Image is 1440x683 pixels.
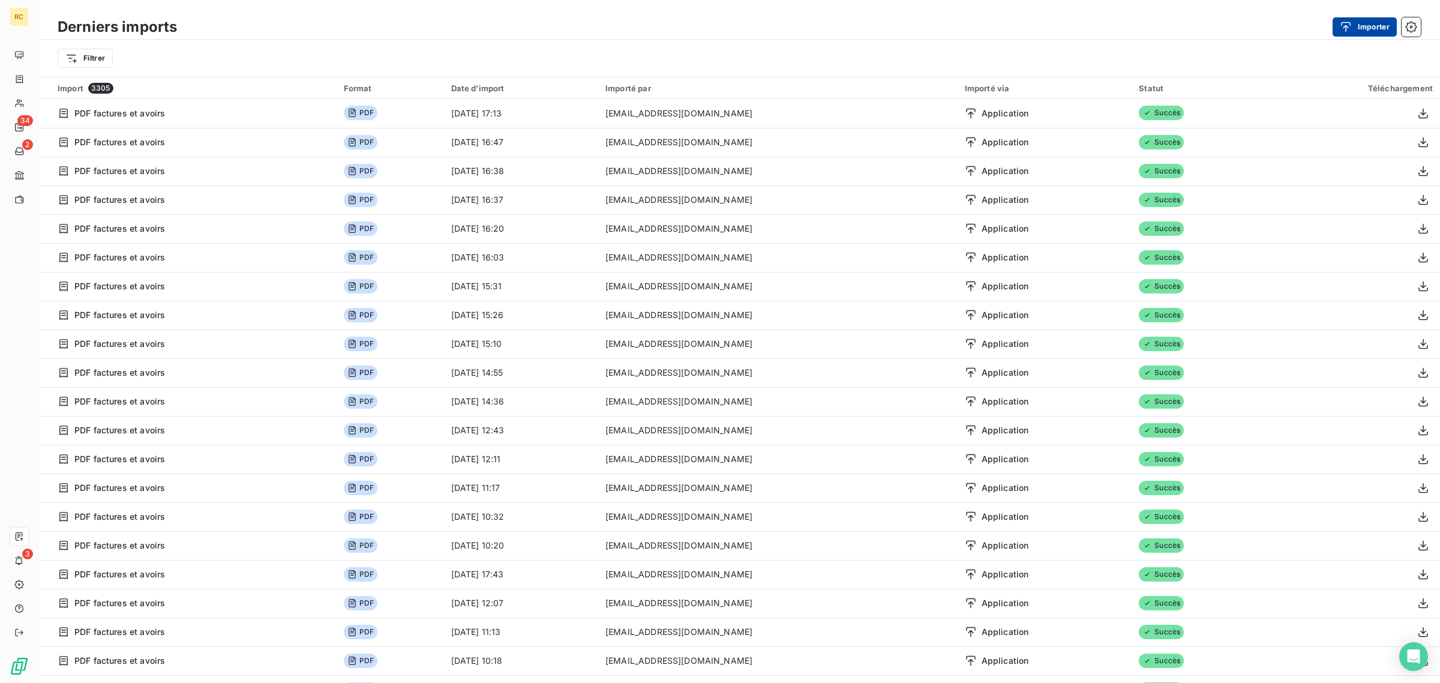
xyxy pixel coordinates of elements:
span: PDF [344,250,377,265]
span: PDF [344,596,377,610]
span: PDF [344,308,377,322]
span: Succès [1139,135,1184,149]
span: Application [982,223,1029,235]
div: Open Intercom Messenger [1399,642,1428,671]
span: Succès [1139,452,1184,466]
div: Import [58,83,329,94]
td: [DATE] 16:37 [444,185,599,214]
span: PDF [344,221,377,236]
span: Application [982,482,1029,494]
span: PDF [344,106,377,120]
span: Succès [1139,596,1184,610]
span: Application [982,568,1029,580]
span: Application [982,338,1029,350]
td: [DATE] 14:36 [444,387,599,416]
span: PDF factures et avoirs [74,396,165,408]
td: [DATE] 17:13 [444,99,599,128]
td: [DATE] 11:13 [444,618,599,646]
span: PDF factures et avoirs [74,655,165,667]
span: PDF factures et avoirs [74,597,165,609]
span: Succès [1139,308,1184,322]
td: [DATE] 16:03 [444,243,599,272]
td: [EMAIL_ADDRESS][DOMAIN_NAME] [598,416,958,445]
span: Application [982,396,1029,408]
span: Succès [1139,164,1184,178]
span: Succès [1139,250,1184,265]
td: [EMAIL_ADDRESS][DOMAIN_NAME] [598,358,958,387]
td: [DATE] 16:38 [444,157,599,185]
div: Téléchargement [1271,83,1433,93]
span: PDF factures et avoirs [74,568,165,580]
td: [EMAIL_ADDRESS][DOMAIN_NAME] [598,618,958,646]
span: Succès [1139,221,1184,236]
span: Succès [1139,193,1184,207]
span: Application [982,367,1029,379]
span: PDF [344,423,377,438]
td: [EMAIL_ADDRESS][DOMAIN_NAME] [598,560,958,589]
span: Succès [1139,337,1184,351]
span: Succès [1139,481,1184,495]
span: Application [982,597,1029,609]
span: Application [982,165,1029,177]
td: [EMAIL_ADDRESS][DOMAIN_NAME] [598,157,958,185]
span: Application [982,424,1029,436]
span: 3 [22,549,33,559]
span: Succès [1139,366,1184,380]
span: PDF factures et avoirs [74,107,165,119]
div: Importé via [965,83,1125,93]
td: [EMAIL_ADDRESS][DOMAIN_NAME] [598,214,958,243]
div: Format [344,83,437,93]
td: [EMAIL_ADDRESS][DOMAIN_NAME] [598,474,958,502]
span: PDF factures et avoirs [74,511,165,523]
td: [DATE] 11:17 [444,474,599,502]
td: [EMAIL_ADDRESS][DOMAIN_NAME] [598,99,958,128]
span: Application [982,280,1029,292]
td: [EMAIL_ADDRESS][DOMAIN_NAME] [598,243,958,272]
span: PDF [344,510,377,524]
span: PDF factures et avoirs [74,223,165,235]
td: [EMAIL_ADDRESS][DOMAIN_NAME] [598,329,958,358]
td: [DATE] 10:20 [444,531,599,560]
span: PDF factures et avoirs [74,482,165,494]
span: PDF [344,538,377,553]
span: PDF factures et avoirs [74,251,165,263]
span: PDF factures et avoirs [74,194,165,206]
span: Succès [1139,423,1184,438]
span: PDF factures et avoirs [74,367,165,379]
span: Application [982,453,1029,465]
td: [EMAIL_ADDRESS][DOMAIN_NAME] [598,301,958,329]
span: Application [982,136,1029,148]
span: PDF factures et avoirs [74,424,165,436]
td: [EMAIL_ADDRESS][DOMAIN_NAME] [598,387,958,416]
span: PDF factures et avoirs [74,136,165,148]
td: [DATE] 15:31 [444,272,599,301]
td: [EMAIL_ADDRESS][DOMAIN_NAME] [598,502,958,531]
span: Succès [1139,510,1184,524]
span: Application [982,540,1029,552]
td: [DATE] 16:20 [444,214,599,243]
td: [DATE] 16:47 [444,128,599,157]
span: PDF [344,481,377,495]
span: 34 [17,115,33,126]
span: Succès [1139,567,1184,582]
span: Application [982,511,1029,523]
span: PDF [344,337,377,351]
span: Succès [1139,279,1184,293]
span: Application [982,626,1029,638]
img: Logo LeanPay [10,657,29,676]
td: [DATE] 10:32 [444,502,599,531]
td: [DATE] 15:10 [444,329,599,358]
td: [EMAIL_ADDRESS][DOMAIN_NAME] [598,272,958,301]
div: Date d’import [451,83,592,93]
td: [DATE] 12:11 [444,445,599,474]
td: [EMAIL_ADDRESS][DOMAIN_NAME] [598,531,958,560]
span: Application [982,194,1029,206]
span: PDF [344,452,377,466]
span: PDF [344,394,377,409]
span: Application [982,251,1029,263]
td: [DATE] 17:43 [444,560,599,589]
span: 3305 [88,83,113,94]
span: Application [982,655,1029,667]
span: Succès [1139,106,1184,120]
span: PDF [344,366,377,380]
